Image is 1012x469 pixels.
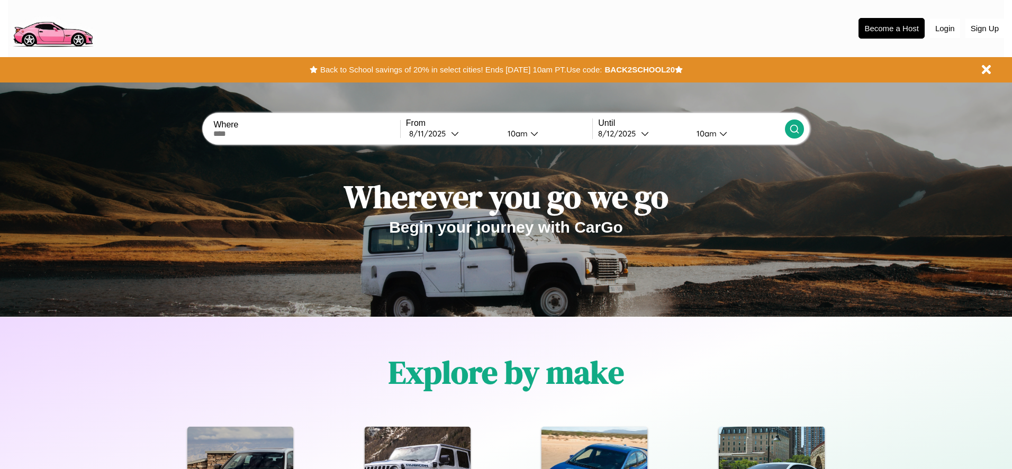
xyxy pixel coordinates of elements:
button: 8/11/2025 [406,128,499,139]
button: Sign Up [965,19,1004,38]
button: Login [930,19,960,38]
div: 8 / 11 / 2025 [409,128,451,139]
h1: Explore by make [388,351,624,394]
button: 10am [688,128,784,139]
div: 10am [691,128,719,139]
button: Become a Host [859,18,925,39]
label: Where [213,120,400,130]
label: Until [598,118,784,128]
button: 10am [499,128,592,139]
div: 10am [502,128,530,139]
b: BACK2SCHOOL20 [604,65,675,74]
button: Back to School savings of 20% in select cities! Ends [DATE] 10am PT.Use code: [318,62,604,77]
label: From [406,118,592,128]
img: logo [8,5,97,50]
div: 8 / 12 / 2025 [598,128,641,139]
